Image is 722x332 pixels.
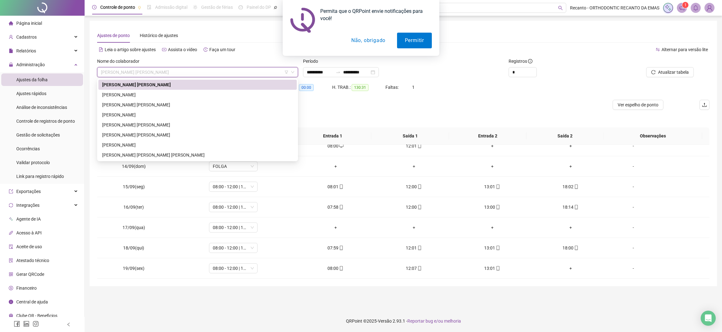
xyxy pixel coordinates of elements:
div: + [380,224,448,231]
div: 08:00 [301,142,370,149]
span: mobile [338,246,343,250]
div: [PERSON_NAME] [PERSON_NAME] [PERSON_NAME] [102,152,293,158]
span: mobile [573,205,578,209]
span: Registros [509,58,532,65]
span: FOLGA [213,162,254,171]
div: + [301,224,370,231]
th: Saída 1 [371,127,449,145]
div: 08:01 [301,183,370,190]
span: export [9,189,13,194]
span: lock [9,62,13,67]
footer: QRPoint © 2025 - 2.93.1 - [85,310,722,332]
button: Não, obrigado [343,33,393,48]
th: Entrada 2 [449,127,526,145]
div: [PERSON_NAME] [PERSON_NAME] [102,121,293,128]
div: + [458,142,526,149]
div: + [536,163,605,170]
div: + [301,163,370,170]
span: mobile [495,266,500,270]
div: + [536,224,605,231]
label: Nome do colaborador [97,58,144,65]
span: Ocorrências [16,146,40,151]
div: + [458,224,526,231]
button: Ver espelho de ponto [613,100,663,110]
span: gift [9,313,13,318]
span: info-circle [9,300,13,304]
div: + [536,142,605,149]
span: Validar protocolo [16,160,50,165]
div: ALINE MOURA DE ANDRADE [98,80,297,90]
div: - [615,142,652,149]
span: Gestão de solicitações [16,132,60,137]
span: mobile [573,246,578,250]
span: Observações [609,132,697,139]
img: notification icon [290,8,315,33]
span: 08:00 - 12:00 | 13:00 - 18:00 [213,243,254,253]
span: mobile [338,185,343,189]
span: 16/09(ter) [123,205,144,210]
span: solution [9,258,13,263]
div: 07:59 [301,244,370,251]
span: mobile [495,205,500,209]
span: mobile [495,246,500,250]
div: + [536,265,605,272]
div: 12:01 [380,244,448,251]
span: Agente de IA [16,217,41,222]
span: upload [702,102,707,107]
span: 18/09(qui) [123,245,144,250]
div: 13:00 [458,204,526,211]
div: Permita que o QRPoint envie notificações para você! [315,8,432,22]
div: 18:14 [536,204,605,211]
span: Exportações [16,189,41,194]
div: 08:00 [301,265,370,272]
span: dollar [9,286,13,290]
span: 19/09(sex) [123,266,144,271]
span: Link para registro rápido [16,174,64,179]
span: mobile [417,246,422,250]
button: Permitir [397,33,432,48]
span: Ajustes rápidos [16,91,46,96]
div: [PERSON_NAME] [102,111,293,118]
span: Versão [378,319,392,324]
div: [PERSON_NAME] [PERSON_NAME] [102,131,293,138]
span: Controle de registros de ponto [16,119,75,124]
span: 00:00 [299,84,314,91]
div: - [615,163,652,170]
span: Acesso à API [16,230,42,235]
span: Clube QR - Beneficios [16,313,57,318]
div: 18:00 [536,244,605,251]
span: mobile [417,266,422,270]
span: reload [651,70,656,74]
span: mobile [573,185,578,189]
div: Mikaellen Menezes da Costa [98,140,297,150]
span: Atualizar tabela [658,69,689,76]
div: MARIA APARECIDA MENDONÇA MACHADO [98,130,297,140]
div: Open Intercom Messenger [701,311,716,326]
span: mobile [417,205,422,209]
span: Gerar QRCode [16,272,44,277]
th: Entrada 1 [294,127,371,145]
div: 12:00 [380,183,448,190]
div: 12:00 [380,204,448,211]
div: + [380,163,448,170]
div: ELLEN CRISTINA GONCALVES CARDOSO [98,100,297,110]
span: Atestado técnico [16,258,49,263]
span: 1 [412,85,415,90]
div: [PERSON_NAME] [PERSON_NAME] [102,101,293,108]
span: 08:00 - 12:00 | 13:00 - 18:00 [213,223,254,232]
div: - [615,244,652,251]
div: VICTORIA LARISSA OLIMPIO VIEIRA SILVA [98,150,297,160]
div: 13:01 [458,265,526,272]
span: qrcode [9,272,13,276]
span: Faltas: [385,85,400,90]
div: + [458,163,526,170]
span: api [9,231,13,235]
span: linkedin [23,321,29,327]
span: 08:00 - 12:00 | 13:00 - 18:00 [213,182,254,191]
span: Reportar bug e/ou melhoria [407,319,461,324]
div: - [615,204,652,211]
span: 14/09(dom) [122,164,146,169]
span: Aceite de uso [16,244,42,249]
span: Integrações [16,203,39,208]
span: 130:31 [352,84,369,91]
